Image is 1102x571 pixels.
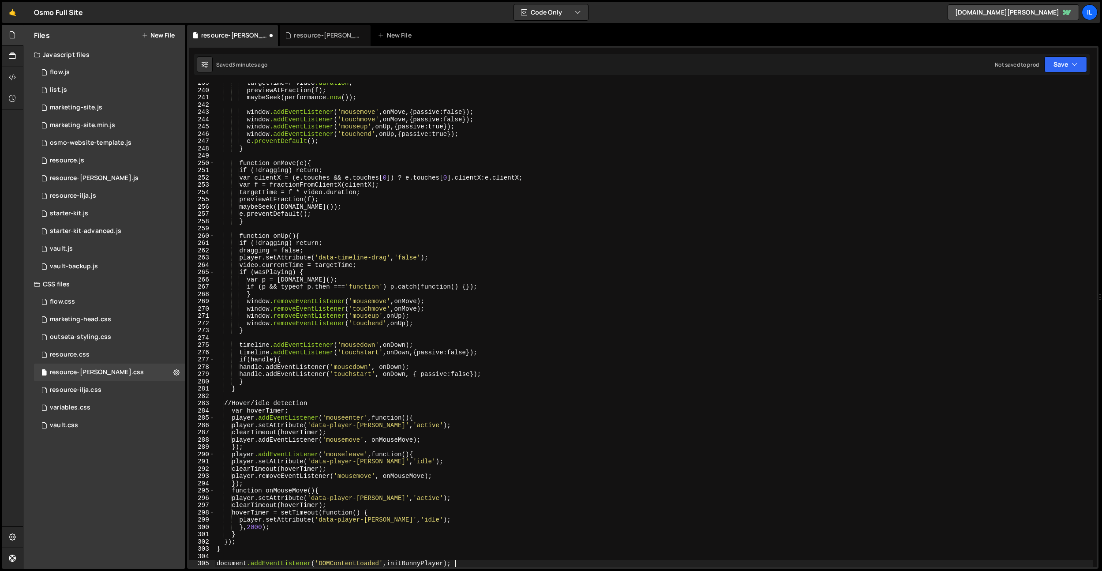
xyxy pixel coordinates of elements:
div: 279 [189,371,215,378]
div: 10598/27702.css [34,364,185,381]
div: 10598/28174.js [34,99,185,116]
div: 271 [189,312,215,320]
div: 303 [189,545,215,553]
div: 245 [189,123,215,131]
div: marketing-site.js [50,104,102,112]
div: resource.css [50,351,90,359]
a: [DOMAIN_NAME][PERSON_NAME] [948,4,1079,20]
div: outseta-styling.css [50,333,111,341]
div: 292 [189,466,215,473]
div: 282 [189,393,215,400]
div: marketing-head.css [50,316,111,323]
div: 285 [189,414,215,422]
div: 288 [189,436,215,444]
div: vault.js [50,245,73,253]
div: 249 [189,152,215,160]
div: 259 [189,225,215,233]
div: 251 [189,167,215,174]
div: 263 [189,254,215,262]
div: 265 [189,269,215,276]
div: 273 [189,327,215,334]
div: 10598/44660.js [34,205,185,222]
div: 254 [189,189,215,196]
div: 248 [189,145,215,153]
div: 244 [189,116,215,124]
div: 264 [189,262,215,269]
div: resource-ilja.css [50,386,101,394]
div: 10598/25099.css [34,417,185,434]
div: 278 [189,364,215,371]
div: 283 [189,400,215,407]
div: flow.css [50,298,75,306]
div: resource-[PERSON_NAME].js [294,31,360,40]
div: 274 [189,334,215,342]
div: 304 [189,553,215,560]
div: 10598/24130.js [34,240,185,258]
div: 243 [189,109,215,116]
div: 268 [189,291,215,298]
div: 258 [189,218,215,225]
div: flow.js [50,68,70,76]
div: Not saved to prod [995,61,1039,68]
div: 250 [189,160,215,167]
div: 255 [189,196,215,203]
a: 🤙 [2,2,23,23]
div: marketing-site.min.js [50,121,115,129]
div: osmo-website-template.js [50,139,131,147]
div: 286 [189,422,215,429]
div: 290 [189,451,215,458]
div: 3 minutes ago [232,61,267,68]
div: 10598/26158.js [34,81,185,99]
div: 300 [189,524,215,531]
div: 270 [189,305,215,313]
div: resource-ilja.js [50,192,96,200]
div: 242 [189,101,215,109]
div: list.js [50,86,67,94]
div: 298 [189,509,215,517]
div: Osmo Full Site [34,7,83,18]
div: 295 [189,487,215,495]
div: resource-[PERSON_NAME].css [201,31,267,40]
a: Il [1082,4,1098,20]
div: 261 [189,240,215,247]
div: 10598/29018.js [34,134,185,152]
div: 260 [189,233,215,240]
div: 257 [189,210,215,218]
div: starter-kit-advanced.js [50,227,121,235]
div: 280 [189,378,215,386]
div: 240 [189,87,215,94]
div: 284 [189,407,215,415]
div: 301 [189,531,215,538]
div: CSS files [23,275,185,293]
div: 293 [189,473,215,480]
div: resource.js [50,157,84,165]
div: starter-kit.js [50,210,88,218]
div: 299 [189,516,215,524]
div: 291 [189,458,215,466]
div: 10598/27705.js [34,152,185,169]
div: 269 [189,298,215,305]
div: 276 [189,349,215,357]
div: 10598/27344.js [34,64,185,81]
div: 262 [189,247,215,255]
div: 256 [189,203,215,211]
div: 10598/27496.css [34,399,185,417]
div: 247 [189,138,215,145]
div: 252 [189,174,215,182]
div: vault.css [50,421,78,429]
div: Javascript files [23,46,185,64]
div: 302 [189,538,215,546]
div: 10598/27499.css [34,328,185,346]
div: 10598/27345.css [34,293,185,311]
div: 10598/25101.js [34,258,185,275]
div: 239 [189,79,215,87]
div: 266 [189,276,215,284]
div: 10598/44726.js [34,222,185,240]
div: 10598/27701.js [34,169,185,187]
div: 10598/27703.css [34,381,185,399]
div: resource-[PERSON_NAME].js [50,174,139,182]
h2: Files [34,30,50,40]
div: 10598/27699.css [34,346,185,364]
div: 267 [189,283,215,291]
div: 294 [189,480,215,488]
